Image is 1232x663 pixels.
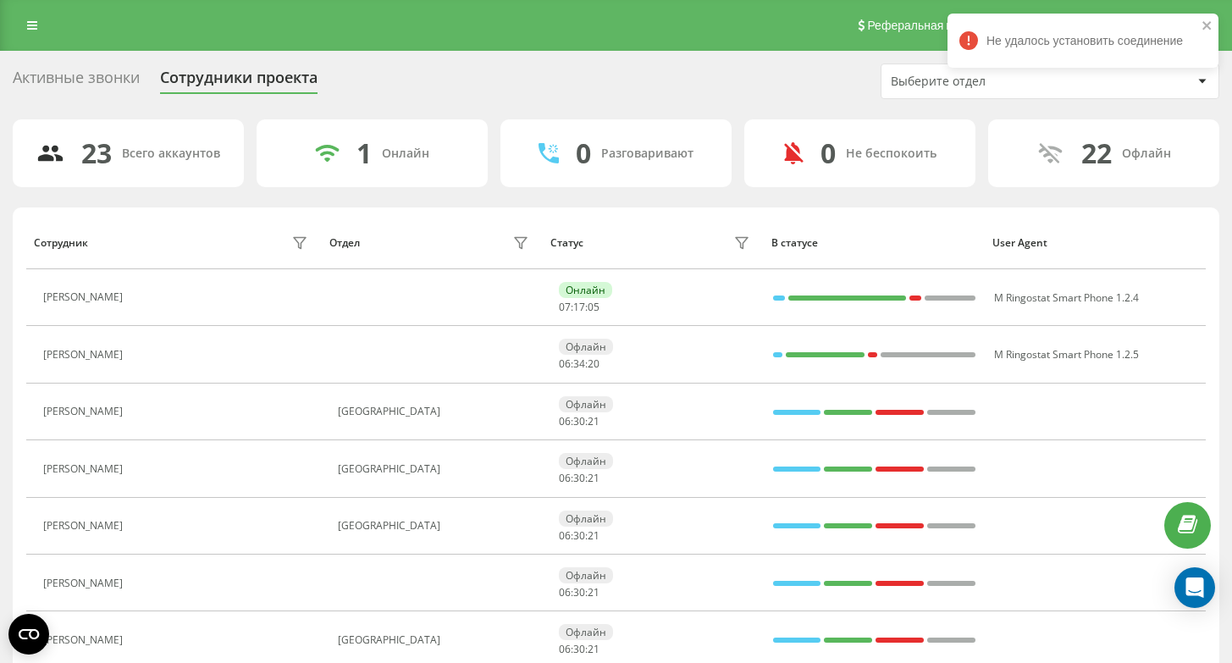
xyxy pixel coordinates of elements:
[559,301,599,313] div: : :
[994,290,1139,305] span: M Ringostat Smart Phone 1.2.4
[576,137,591,169] div: 0
[338,463,533,475] div: [GEOGRAPHIC_DATA]
[43,291,127,303] div: [PERSON_NAME]
[588,471,599,485] span: 21
[559,624,613,640] div: Офлайн
[382,146,429,161] div: Онлайн
[588,585,599,599] span: 21
[550,237,583,249] div: Статус
[559,511,613,527] div: Офлайн
[820,137,836,169] div: 0
[43,520,127,532] div: [PERSON_NAME]
[338,520,533,532] div: [GEOGRAPHIC_DATA]
[573,471,585,485] span: 30
[1081,137,1112,169] div: 22
[559,396,613,412] div: Офлайн
[573,414,585,428] span: 30
[1202,19,1213,35] button: close
[559,471,571,485] span: 06
[559,644,599,655] div: : :
[559,472,599,484] div: : :
[559,300,571,314] span: 07
[588,528,599,543] span: 21
[588,414,599,428] span: 21
[601,146,693,161] div: Разговаривают
[992,237,1197,249] div: User Agent
[13,69,140,95] div: Активные звонки
[559,282,612,298] div: Онлайн
[559,587,599,599] div: : :
[559,528,571,543] span: 06
[588,642,599,656] span: 21
[559,339,613,355] div: Офлайн
[43,349,127,361] div: [PERSON_NAME]
[8,614,49,655] button: Open CMP widget
[43,577,127,589] div: [PERSON_NAME]
[947,14,1218,68] div: Не удалось установить соединение
[994,347,1139,362] span: M Ringostat Smart Phone 1.2.5
[43,406,127,417] div: [PERSON_NAME]
[34,237,88,249] div: Сотрудник
[1122,146,1171,161] div: Офлайн
[81,137,112,169] div: 23
[891,75,1093,89] div: Выберите отдел
[338,634,533,646] div: [GEOGRAPHIC_DATA]
[559,530,599,542] div: : :
[559,453,613,469] div: Офлайн
[559,585,571,599] span: 06
[1174,567,1215,608] div: Open Intercom Messenger
[559,567,613,583] div: Офлайн
[573,642,585,656] span: 30
[559,414,571,428] span: 06
[559,416,599,428] div: : :
[160,69,318,95] div: Сотрудники проекта
[559,642,571,656] span: 06
[573,356,585,371] span: 34
[43,463,127,475] div: [PERSON_NAME]
[122,146,220,161] div: Всего аккаунтов
[559,358,599,370] div: : :
[43,634,127,646] div: [PERSON_NAME]
[356,137,372,169] div: 1
[867,19,1006,32] span: Реферальная программа
[338,406,533,417] div: [GEOGRAPHIC_DATA]
[588,356,599,371] span: 20
[559,356,571,371] span: 06
[573,528,585,543] span: 30
[573,585,585,599] span: 30
[329,237,360,249] div: Отдел
[771,237,976,249] div: В статусе
[846,146,936,161] div: Не беспокоить
[588,300,599,314] span: 05
[573,300,585,314] span: 17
